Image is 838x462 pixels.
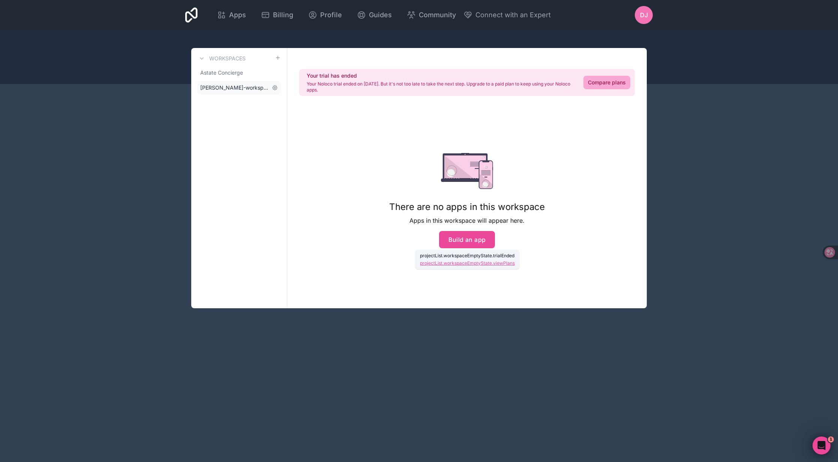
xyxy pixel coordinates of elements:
[320,10,342,20] span: Profile
[389,201,545,213] h1: There are no apps in this workspace
[255,7,299,23] a: Billing
[197,81,281,94] a: [PERSON_NAME]-workspace
[463,10,551,20] button: Connect with an Expert
[307,81,574,93] p: Your Noloco trial ended on [DATE]. But it's not too late to take the next step. Upgrade to a paid...
[389,216,545,225] p: Apps in this workspace will appear here.
[229,10,246,20] span: Apps
[439,231,495,248] button: Build an app
[401,7,462,23] a: Community
[813,436,831,454] iframe: Intercom live chat
[211,7,252,23] a: Apps
[583,76,630,89] a: Compare plans
[420,253,515,259] p: projectList.workspaceEmptyState.trialEnded
[302,7,348,23] a: Profile
[640,10,648,19] span: DJ
[209,55,246,62] h3: Workspaces
[197,66,281,79] a: Astate Concierge
[828,436,834,442] span: 1
[273,10,293,20] span: Billing
[200,84,269,91] span: [PERSON_NAME]-workspace
[419,10,456,20] span: Community
[307,72,574,79] h2: Your trial has ended
[200,69,243,76] span: Astate Concierge
[475,10,551,20] span: Connect with an Expert
[197,54,246,63] a: Workspaces
[369,10,392,20] span: Guides
[441,153,493,189] img: empty state
[420,260,515,266] a: projectList.workspaceEmptyState.viewPlans
[351,7,398,23] a: Guides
